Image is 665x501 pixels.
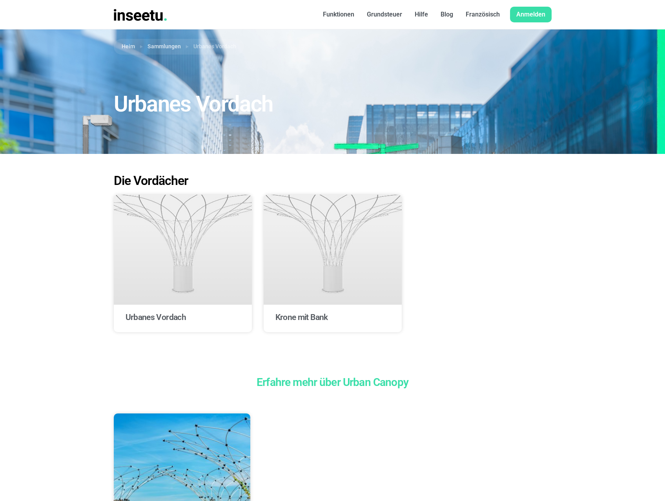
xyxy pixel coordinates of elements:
[516,11,545,18] font: Anmelden
[367,11,402,18] font: Grundsteuer
[408,7,434,22] a: Hilfe
[317,7,361,22] a: Funktionen
[148,42,181,51] a: Sammlungen
[126,313,186,322] a: Urbanes Vordach
[122,42,135,51] a: Heim
[114,377,552,388] h3: Erfahre mehr über Urban Canopy
[114,92,403,117] h1: Urbanes Vordach
[510,7,552,22] a: Anmelden
[114,174,552,187] h2: Die Vordächer
[361,7,408,22] a: Grundsteuer
[459,7,506,22] a: Französisch
[415,11,428,18] font: Hilfe
[275,313,328,322] a: Krone mit Bank
[441,11,453,18] font: Blog
[114,9,167,21] img: INSEETU
[323,11,354,18] font: Funktionen
[114,39,552,55] nav: Paniermehl
[181,42,236,51] li: Urbanes Vordach
[434,7,459,22] a: Blog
